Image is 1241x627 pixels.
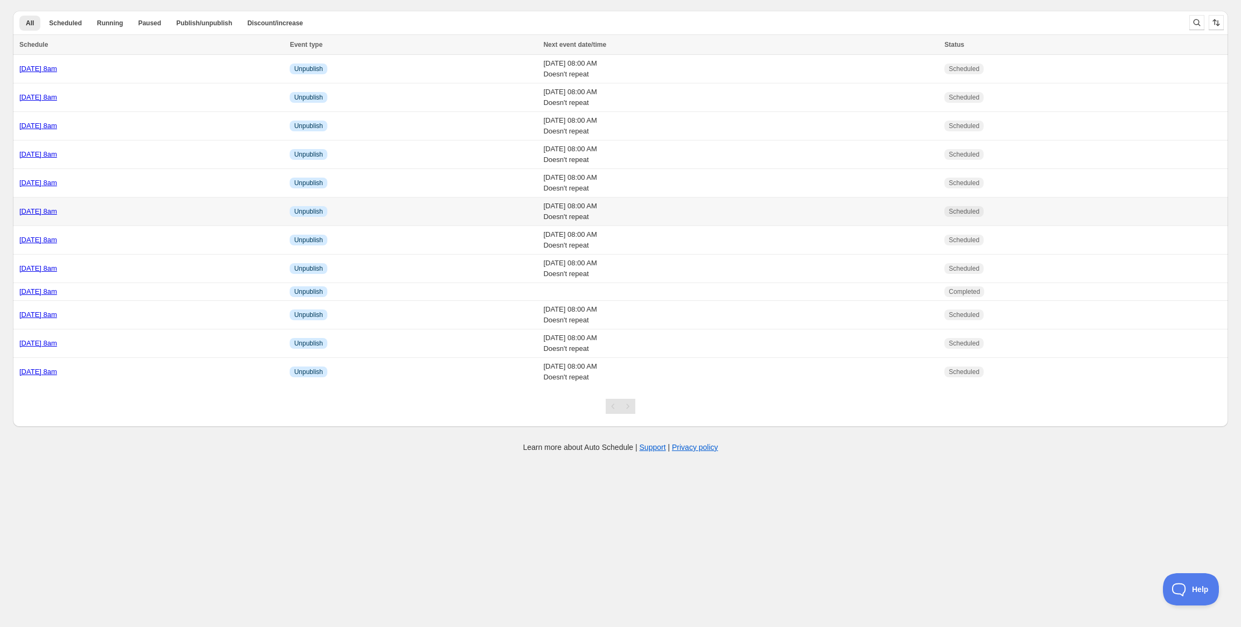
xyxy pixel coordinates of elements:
span: Unpublish [294,93,322,102]
td: [DATE] 08:00 AM Doesn't repeat [540,198,941,226]
span: Scheduled [949,368,979,376]
span: Scheduled [949,122,979,130]
span: Publish/unpublish [176,19,232,27]
td: [DATE] 08:00 AM Doesn't repeat [540,55,941,83]
span: Scheduled [949,65,979,73]
a: [DATE] 8am [19,264,57,272]
a: [DATE] 8am [19,93,57,101]
a: [DATE] 8am [19,65,57,73]
span: Unpublish [294,207,322,216]
p: Learn more about Auto Schedule | | [523,442,718,453]
span: Scheduled [949,264,979,273]
a: [DATE] 8am [19,311,57,319]
span: Event type [290,41,322,48]
span: Unpublish [294,339,322,348]
span: Scheduled [949,339,979,348]
span: Next event date/time [543,41,606,48]
td: [DATE] 08:00 AM Doesn't repeat [540,169,941,198]
td: [DATE] 08:00 AM Doesn't repeat [540,329,941,358]
span: Status [944,41,964,48]
span: Unpublish [294,236,322,244]
span: Running [97,19,123,27]
span: All [26,19,34,27]
span: Scheduled [949,150,979,159]
span: Scheduled [949,311,979,319]
span: Unpublish [294,122,322,130]
span: Unpublish [294,287,322,296]
span: Unpublish [294,65,322,73]
a: [DATE] 8am [19,339,57,347]
a: [DATE] 8am [19,236,57,244]
a: [DATE] 8am [19,122,57,130]
td: [DATE] 08:00 AM Doesn't repeat [540,83,941,112]
a: [DATE] 8am [19,287,57,295]
span: Paused [138,19,162,27]
a: [DATE] 8am [19,150,57,158]
span: Unpublish [294,179,322,187]
a: [DATE] 8am [19,207,57,215]
span: Unpublish [294,264,322,273]
span: Scheduled [49,19,82,27]
span: Scheduled [949,207,979,216]
span: Schedule [19,41,48,48]
span: Unpublish [294,150,322,159]
a: Privacy policy [672,443,718,452]
td: [DATE] 08:00 AM Doesn't repeat [540,301,941,329]
a: [DATE] 8am [19,368,57,376]
a: Support [640,443,666,452]
nav: Pagination [606,399,635,414]
td: [DATE] 08:00 AM Doesn't repeat [540,226,941,255]
span: Scheduled [949,179,979,187]
span: Unpublish [294,368,322,376]
td: [DATE] 08:00 AM Doesn't repeat [540,112,941,140]
span: Unpublish [294,311,322,319]
td: [DATE] 08:00 AM Doesn't repeat [540,255,941,283]
td: [DATE] 08:00 AM Doesn't repeat [540,358,941,386]
button: Sort the results [1209,15,1224,30]
iframe: Toggle Customer Support [1163,573,1219,605]
span: Scheduled [949,93,979,102]
a: [DATE] 8am [19,179,57,187]
td: [DATE] 08:00 AM Doesn't repeat [540,140,941,169]
span: Scheduled [949,236,979,244]
span: Discount/increase [247,19,303,27]
button: Search and filter results [1189,15,1204,30]
span: Completed [949,287,980,296]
